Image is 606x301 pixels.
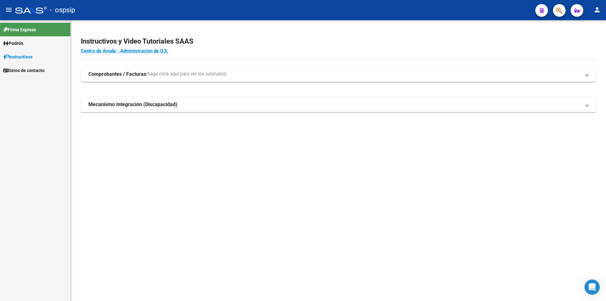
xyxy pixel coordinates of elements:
div: Open Intercom Messenger [585,280,600,295]
mat-icon: person [593,6,601,14]
strong: Mecanismo Integración (Discapacidad) [88,101,177,108]
span: Firma Express [3,26,36,33]
span: Padrón [3,40,23,47]
mat-icon: menu [5,6,13,14]
span: (haga click aquí para ver los tutoriales) [146,71,227,78]
mat-expansion-panel-header: Mecanismo Integración (Discapacidad) [81,97,596,112]
mat-expansion-panel-header: Comprobantes / Facturas(haga click aquí para ver los tutoriales) [81,67,596,82]
strong: Comprobantes / Facturas [88,71,146,78]
span: Instructivos [3,53,33,60]
span: - ospsip [50,3,75,17]
span: Datos de contacto [3,67,45,74]
h2: Instructivos y Video Tutoriales SAAS [81,35,596,47]
a: Centro de Ayuda - Administración de O.S. [81,48,168,54]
